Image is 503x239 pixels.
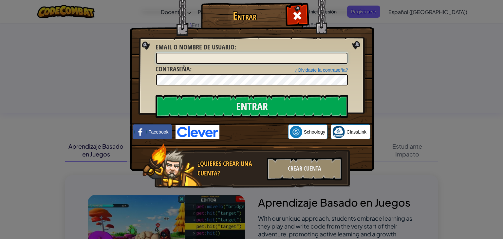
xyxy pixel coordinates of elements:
span: ClassLink [346,129,366,135]
img: facebook_small.png [134,126,147,138]
span: Schoology [304,129,325,135]
div: ¿Quieres crear una cuenta? [197,159,263,178]
label: : [156,43,236,52]
input: Entrar [156,95,348,118]
img: schoology.png [290,126,302,138]
img: clever-logo-blue.png [176,125,219,139]
span: Email o Nombre de usuario [156,43,234,51]
img: classlink-logo-small.png [332,126,345,138]
span: Contraseña [156,64,190,73]
h1: Entrar [203,10,286,22]
span: Facebook [148,129,168,135]
a: ¿Olvidaste la contraseña? [295,67,348,73]
div: Crear Cuenta [267,157,342,180]
iframe: Botón de Acceder con Google [219,125,288,139]
label: : [156,64,192,74]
